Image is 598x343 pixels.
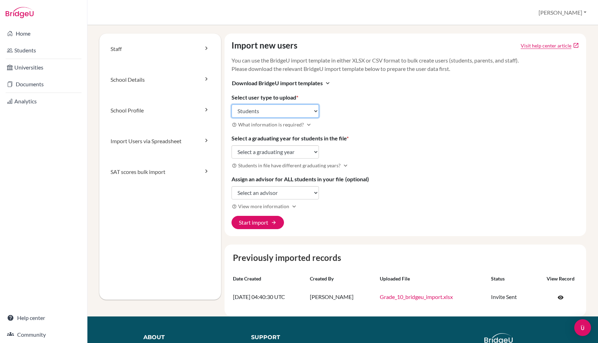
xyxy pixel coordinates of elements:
[380,293,453,300] a: Grade_10_bridgeu_import.xlsx
[271,220,277,225] span: arrow_forward
[541,272,581,285] th: View record
[521,42,571,49] a: Click to open Tracking student registration article in a new tab
[1,77,86,91] a: Documents
[232,41,297,51] h4: Import new users
[573,42,579,49] a: open_in_new
[99,126,221,156] a: Import Users via Spreadsheet
[305,121,312,128] i: Expand more
[307,285,377,309] td: [PERSON_NAME]
[324,80,331,87] i: expand_more
[232,161,349,169] button: Students in file have different graduating years?Expand more
[6,7,34,18] img: Bridge-U
[550,291,571,304] a: Click to open the record on its current state
[238,121,304,128] span: What information is required?
[1,328,86,342] a: Community
[232,93,298,102] label: Select user type to upload
[232,56,579,73] p: You can use the BridgeU import template in either XLSX or CSV format to bulk create users (studen...
[232,122,237,127] i: help_outline
[238,162,341,169] span: Students in file have different graduating years?
[1,311,86,325] a: Help center
[230,272,307,285] th: Date created
[99,64,221,95] a: School Details
[488,272,541,285] th: Status
[557,294,564,301] span: visibility
[99,156,221,187] a: SAT scores bulk import
[143,333,235,342] div: About
[232,79,332,88] button: Download BridgeU import templatesexpand_more
[345,176,369,182] span: (optional)
[1,60,86,74] a: Universities
[307,272,377,285] th: Created by
[232,216,284,229] button: Start import
[377,272,488,285] th: Uploaded file
[251,333,336,342] div: Support
[342,162,349,169] i: Expand more
[232,163,237,168] i: help_outline
[535,6,590,19] button: [PERSON_NAME]
[99,34,221,64] a: Staff
[574,319,591,336] div: Open Intercom Messenger
[230,285,307,309] td: [DATE] 04:40:30 UTC
[291,203,298,210] i: Expand more
[232,204,237,209] i: help_outline
[232,134,349,143] label: Select a graduating year for students in the file
[1,27,86,41] a: Home
[99,95,221,126] a: School Profile
[488,285,541,309] td: Invite Sent
[230,251,581,264] caption: Previously imported records
[238,203,289,210] span: View more information
[232,79,323,87] span: Download BridgeU import templates
[232,121,313,129] button: What information is required?Expand more
[1,94,86,108] a: Analytics
[1,43,86,57] a: Students
[232,202,298,210] button: View more informationExpand more
[232,175,369,183] label: Assign an advisor for ALL students in your file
